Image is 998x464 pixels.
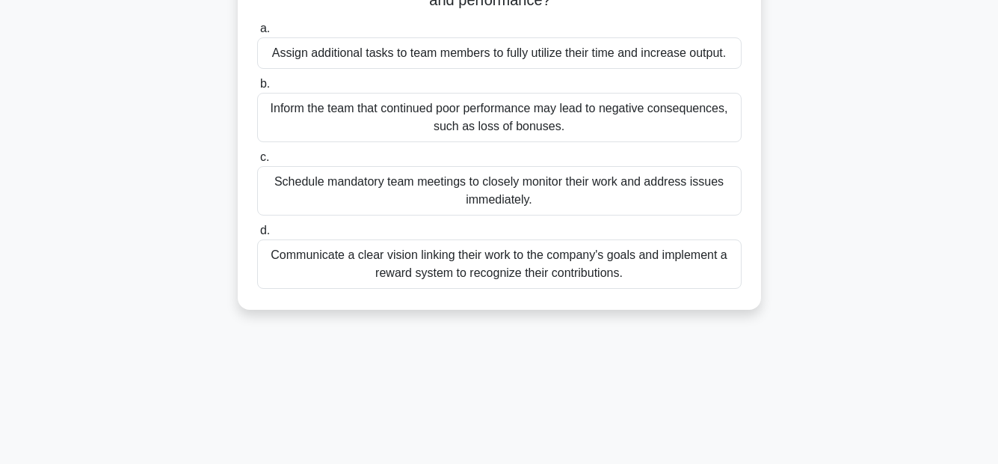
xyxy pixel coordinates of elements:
div: Assign additional tasks to team members to fully utilize their time and increase output. [257,37,742,69]
span: c. [260,150,269,163]
div: Communicate a clear vision linking their work to the company's goals and implement a reward syste... [257,239,742,289]
span: a. [260,22,270,34]
div: Inform the team that continued poor performance may lead to negative consequences, such as loss o... [257,93,742,142]
span: d. [260,224,270,236]
div: Schedule mandatory team meetings to closely monitor their work and address issues immediately. [257,166,742,216]
span: b. [260,77,270,90]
